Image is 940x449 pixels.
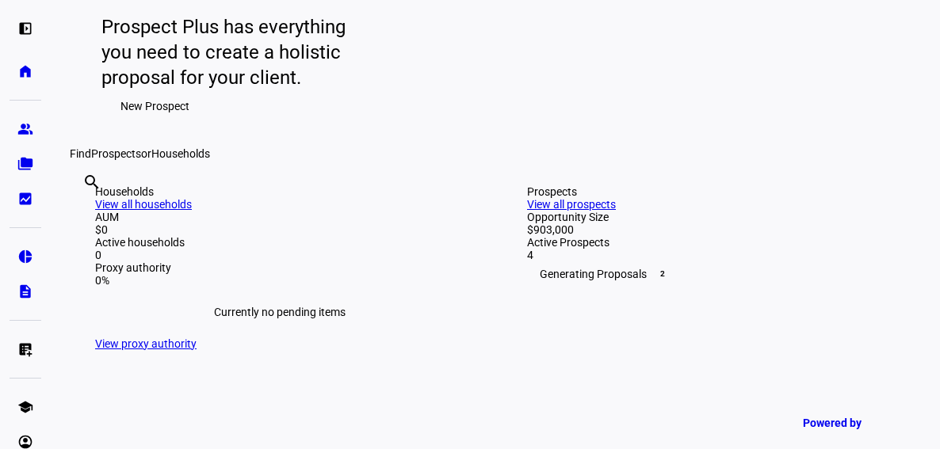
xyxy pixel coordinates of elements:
eth-mat-symbol: school [17,399,33,415]
a: View proxy authority [95,337,197,350]
button: New Prospect [101,90,208,122]
div: Households [95,185,464,198]
div: Generating Proposals [527,261,896,287]
span: Households [151,147,210,160]
div: Currently no pending items [95,287,464,337]
a: group [10,113,41,145]
eth-mat-symbol: left_panel_open [17,21,33,36]
eth-mat-symbol: description [17,283,33,299]
eth-mat-symbol: folder_copy [17,156,33,172]
mat-icon: search [82,173,101,192]
div: Prospect Plus has everything you need to create a holistic proposal for your client. [101,14,363,90]
a: home [10,55,41,87]
a: View all households [95,198,192,211]
a: Powered by [795,408,916,437]
a: description [10,276,41,307]
div: $0 [95,223,464,236]
div: Active Prospects [527,236,896,249]
eth-mat-symbol: group [17,121,33,137]
eth-mat-symbol: home [17,63,33,79]
div: Find or [70,147,921,160]
div: Opportunity Size [527,211,896,223]
eth-mat-symbol: list_alt_add [17,341,33,357]
div: Proxy authority [95,261,464,274]
div: Active households [95,236,464,249]
div: 4 [527,249,896,261]
a: View all prospects [527,198,616,211]
a: folder_copy [10,148,41,180]
div: AUM [95,211,464,223]
eth-mat-symbol: bid_landscape [17,191,33,207]
input: Enter name of prospect or household [82,194,86,213]
a: pie_chart [10,241,41,272]
span: Prospects [91,147,141,160]
a: bid_landscape [10,183,41,215]
div: $903,000 [527,223,896,236]
span: New Prospect [120,90,189,122]
span: 2 [656,268,669,280]
div: 0% [95,274,464,287]
div: Prospects [527,185,896,198]
eth-mat-symbol: pie_chart [17,249,33,264]
div: 0 [95,249,464,261]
